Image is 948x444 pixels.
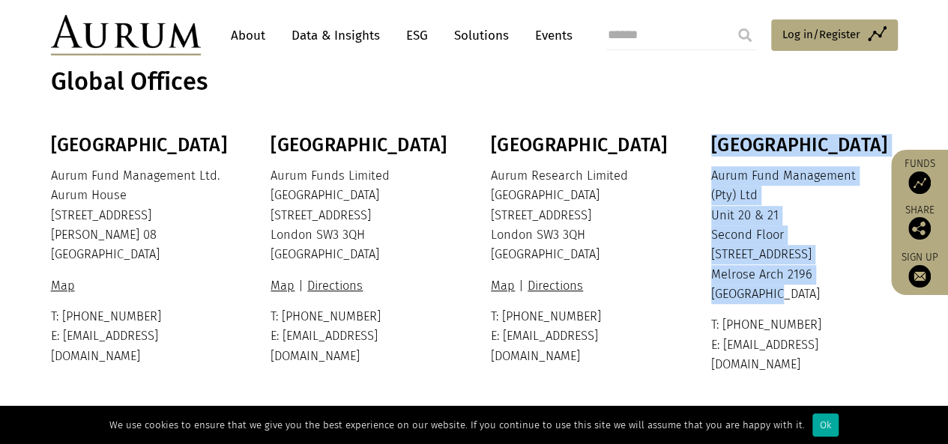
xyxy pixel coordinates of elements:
h3: [GEOGRAPHIC_DATA] [491,134,674,156]
span: Log in/Register [782,25,860,43]
p: T: [PHONE_NUMBER] E: [EMAIL_ADDRESS][DOMAIN_NAME] [51,307,234,366]
p: T: [PHONE_NUMBER] E: [EMAIL_ADDRESS][DOMAIN_NAME] [491,307,674,366]
img: Sign up to our newsletter [908,265,931,288]
div: Share [899,205,941,240]
p: T: [PHONE_NUMBER] E: [EMAIL_ADDRESS][DOMAIN_NAME] [711,315,894,374]
img: Access Funds [908,171,931,194]
a: Sign up [899,251,941,288]
a: ESG [399,22,435,49]
p: Aurum Funds Limited [GEOGRAPHIC_DATA] [STREET_ADDRESS] London SW3 3QH [GEOGRAPHIC_DATA] [271,166,453,265]
a: About [223,22,273,49]
a: Funds [899,157,941,194]
h3: [GEOGRAPHIC_DATA] [51,134,234,156]
h3: [GEOGRAPHIC_DATA] [711,134,894,156]
p: Aurum Research Limited [GEOGRAPHIC_DATA] [STREET_ADDRESS] London SW3 3QH [GEOGRAPHIC_DATA] [491,166,674,265]
a: Directions [524,279,587,293]
a: Events [528,22,573,49]
p: | [271,276,453,296]
p: Aurum Fund Management Ltd. Aurum House [STREET_ADDRESS] [PERSON_NAME] 08 [GEOGRAPHIC_DATA] [51,166,234,265]
a: Directions [304,279,366,293]
p: | [491,276,674,296]
img: Share this post [908,217,931,240]
h3: [GEOGRAPHIC_DATA] [271,134,453,156]
a: Log in/Register [771,19,898,51]
a: Solutions [447,22,516,49]
a: Data & Insights [284,22,387,49]
a: Map [51,279,79,293]
p: T: [PHONE_NUMBER] E: [EMAIL_ADDRESS][DOMAIN_NAME] [271,307,453,366]
h1: Global Offices [51,67,894,97]
a: Map [271,279,298,293]
img: Aurum [51,15,201,55]
input: Submit [730,20,760,50]
div: Ok [812,413,839,437]
a: Map [491,279,519,293]
p: Aurum Fund Management (Pty) Ltd Unit 20 & 21 Second Floor [STREET_ADDRESS] Melrose Arch 2196 [GEO... [711,166,894,305]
